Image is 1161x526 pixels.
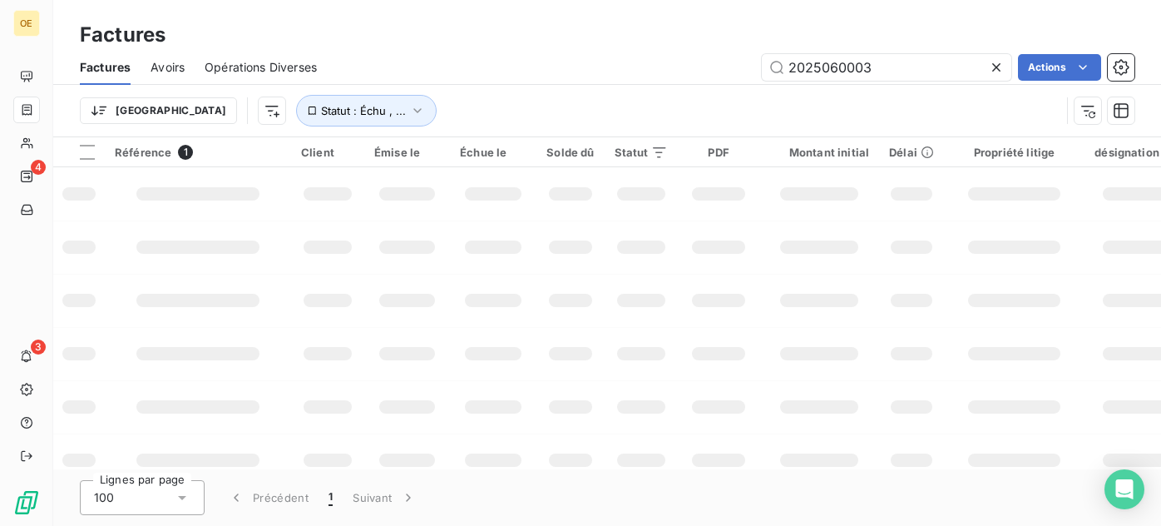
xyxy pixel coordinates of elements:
span: Factures [80,59,131,76]
div: Open Intercom Messenger [1104,469,1144,509]
div: Client [301,146,354,159]
button: Précédent [218,480,319,515]
span: Référence [115,146,171,159]
span: 3 [31,340,46,355]
div: PDF [688,146,748,159]
button: Actions [1018,54,1101,81]
button: [GEOGRAPHIC_DATA] [80,97,237,124]
div: Émise le [374,146,440,159]
button: 1 [319,480,343,515]
span: 4 [31,160,46,175]
span: Avoirs [151,59,185,76]
span: 100 [94,489,114,506]
span: 1 [329,489,333,506]
div: Statut [615,146,669,159]
div: Montant initial [769,146,869,159]
img: Logo LeanPay [13,489,40,516]
span: Statut : Échu , ... [321,104,406,117]
span: Opérations Diverses [205,59,317,76]
button: Suivant [343,480,427,515]
div: Solde dû [546,146,594,159]
div: Propriété litige [954,146,1075,159]
div: Échue le [460,146,526,159]
span: 1 [178,145,193,160]
div: Délai [889,146,934,159]
button: Statut : Échu , ... [296,95,437,127]
input: Rechercher [762,54,1011,81]
div: OE [13,10,40,37]
h3: Factures [80,20,166,50]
